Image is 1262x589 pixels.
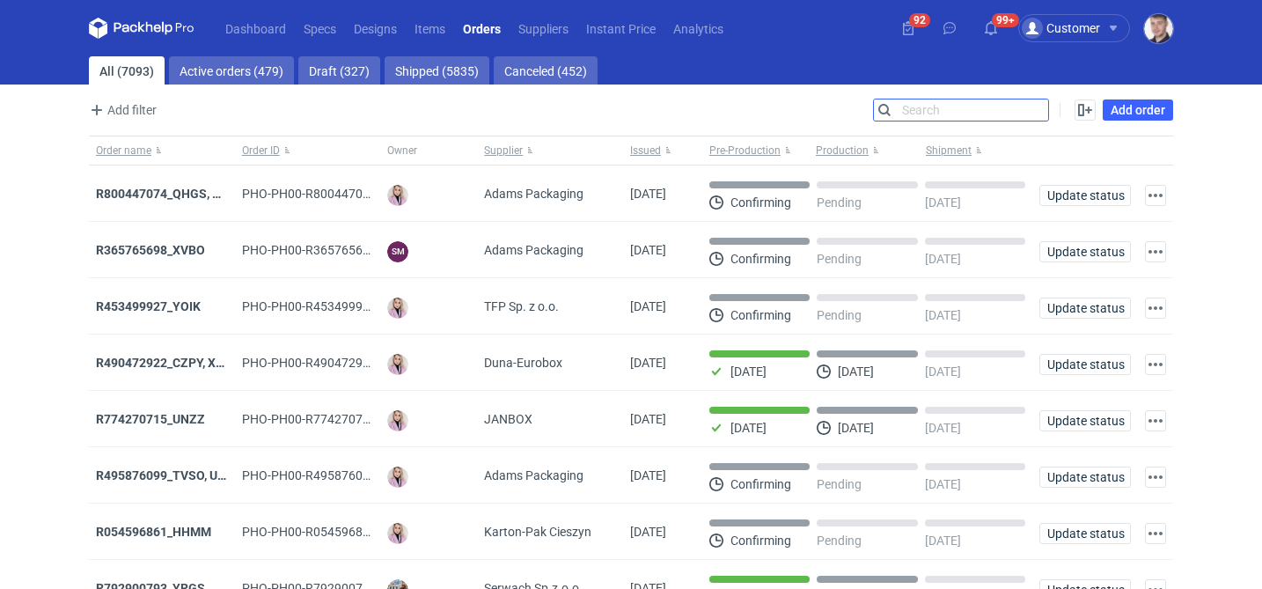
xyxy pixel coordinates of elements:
span: Update status [1047,415,1123,427]
div: Adams Packaging [477,222,623,278]
a: R453499927_YOIK [96,299,201,313]
div: Customer [1022,18,1100,39]
p: Confirming [730,477,791,491]
button: Update status [1039,241,1131,262]
a: Items [406,18,454,39]
div: Adams Packaging [477,166,623,222]
a: R054596861_HHMM [96,525,211,539]
img: Klaudia Wiśniewska [387,410,408,431]
span: Adams Packaging [484,241,583,259]
button: Update status [1039,410,1131,431]
span: Supplier [484,144,523,158]
span: Order name [96,144,151,158]
div: Duna-Eurobox [477,335,623,391]
span: Update status [1047,358,1123,371]
a: Instant Price [577,18,664,39]
span: 07/10/2025 [630,299,666,313]
button: Actions [1145,523,1166,544]
span: PHO-PH00-R774270715_UNZZ [242,412,413,426]
a: R490472922_CZPY, XWQD [96,356,243,370]
button: Update status [1039,185,1131,206]
a: Specs [295,18,345,39]
span: Adams Packaging [484,467,583,484]
span: Duna-Eurobox [484,354,562,372]
img: Klaudia Wiśniewska [387,467,408,488]
span: PHO-PH00-R490472922_CZPY,-XWQD [242,356,452,370]
span: JANBOX [484,410,532,428]
img: Klaudia Wiśniewska [387,354,408,375]
a: R800447074_QHGS, NYZC, DXPA, QBLZ [96,187,318,201]
button: Actions [1145,467,1166,488]
span: Update status [1047,471,1123,483]
a: Orders [454,18,510,39]
img: Maciej Sikora [1144,14,1173,43]
button: Order ID [235,136,381,165]
button: Supplier [477,136,623,165]
span: Update status [1047,527,1123,540]
p: [DATE] [925,308,961,322]
span: Order ID [242,144,280,158]
p: Pending [817,308,862,322]
p: [DATE] [925,534,961,548]
span: 07/10/2025 [630,356,666,370]
a: Dashboard [216,18,295,39]
span: PHO-PH00-R495876099_TVSO,-UQHI [242,468,447,482]
button: Update status [1039,298,1131,319]
div: TFP Sp. z o.o. [477,278,623,335]
button: Actions [1145,241,1166,262]
img: Klaudia Wiśniewska [387,185,408,206]
button: Pre-Production [702,136,812,165]
span: Update status [1047,302,1123,314]
p: [DATE] [730,364,767,379]
span: Add filter [86,99,157,121]
figcaption: SM [387,241,408,262]
button: Order name [89,136,235,165]
span: 07/10/2025 [630,243,666,257]
span: Production [816,144,869,158]
p: [DATE] [925,195,961,210]
span: Update status [1047,246,1123,258]
a: R365765698_XVBO [96,243,205,257]
p: [DATE] [925,364,961,379]
button: Actions [1145,185,1166,206]
span: Adams Packaging [484,185,583,202]
a: R495876099_TVSO, UQHI [96,468,238,482]
p: [DATE] [925,477,961,491]
button: Production [812,136,922,165]
p: [DATE] [925,421,961,435]
button: Add filter [85,99,158,121]
p: Confirming [730,534,791,548]
p: Pending [817,252,862,266]
a: Draft (327) [298,56,380,85]
span: Pre-Production [709,144,781,158]
span: PHO-PH00-R054596861_HHMM [242,525,421,539]
a: Analytics [664,18,732,39]
p: [DATE] [925,252,961,266]
span: Karton-Pak Cieszyn [484,523,591,541]
a: Add order [1103,99,1173,121]
button: Actions [1145,298,1166,319]
button: Update status [1039,523,1131,544]
p: Pending [817,477,862,491]
a: R774270715_UNZZ [96,412,205,426]
button: Update status [1039,354,1131,375]
span: 07/10/2025 [630,187,666,201]
button: 92 [894,14,922,42]
button: Customer [1018,14,1144,42]
p: Pending [817,195,862,210]
a: Suppliers [510,18,577,39]
p: Confirming [730,195,791,210]
p: [DATE] [730,421,767,435]
a: Canceled (452) [494,56,598,85]
img: Klaudia Wiśniewska [387,523,408,544]
button: Shipment [922,136,1032,165]
a: All (7093) [89,56,165,85]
